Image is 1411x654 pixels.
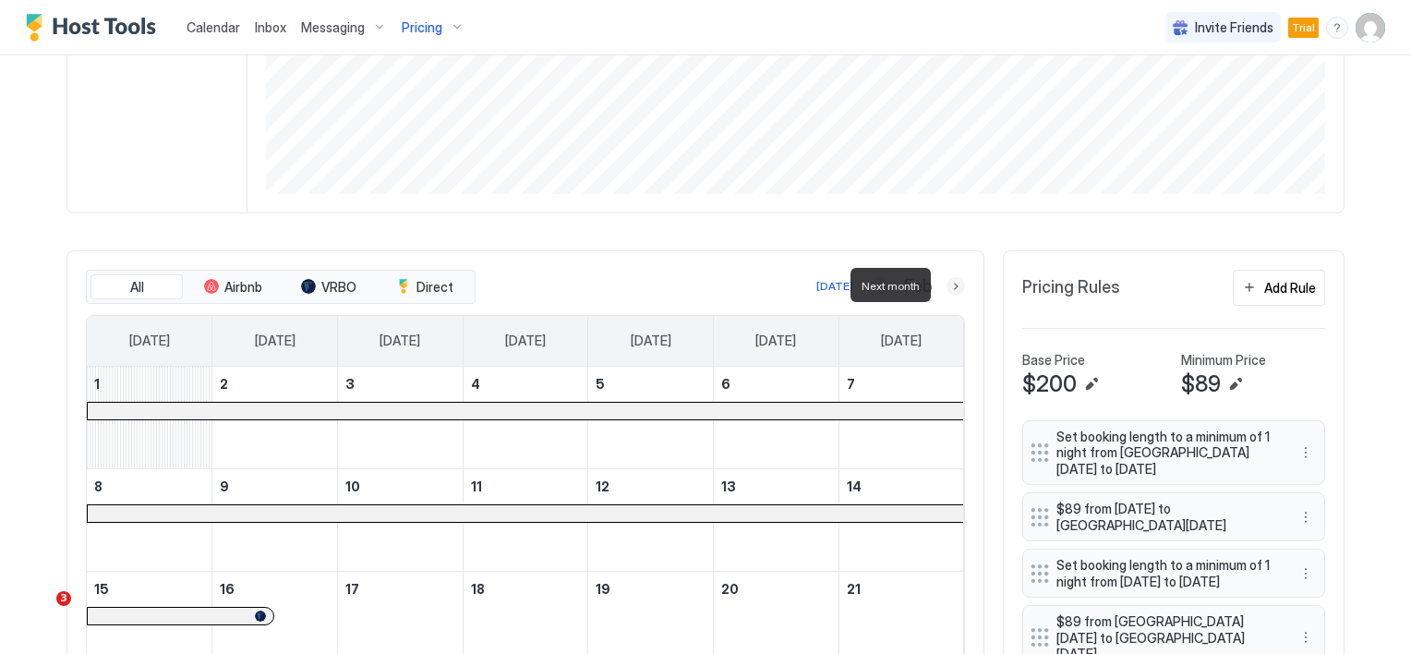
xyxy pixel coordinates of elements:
a: Tuesday [361,316,439,366]
span: 17 [345,581,359,597]
div: menu [1295,506,1317,528]
a: Thursday [612,316,690,366]
div: menu [1295,442,1317,464]
span: 16 [220,581,235,597]
a: February 21, 2026 [839,572,964,606]
span: $89 [1181,370,1221,398]
button: VRBO [283,274,375,300]
a: Saturday [862,316,940,366]
a: February 20, 2026 [714,572,838,606]
button: More options [1295,506,1317,528]
td: February 6, 2026 [714,367,839,469]
a: Monday [236,316,314,366]
span: Trial [1292,19,1315,36]
span: 21 [847,581,861,597]
a: Host Tools Logo [26,14,164,42]
a: February 15, 2026 [87,572,211,606]
a: February 9, 2026 [212,469,337,503]
button: Edit [1224,373,1247,395]
a: February 19, 2026 [588,572,713,606]
a: Calendar [187,18,240,37]
button: Edit [1080,373,1103,395]
button: [DATE] [814,275,856,297]
span: 7 [847,376,855,392]
span: $200 [1022,370,1077,398]
a: February 10, 2026 [338,469,463,503]
span: $89 from [DATE] to [GEOGRAPHIC_DATA][DATE] [1056,501,1276,533]
span: 19 [596,581,610,597]
a: February 4, 2026 [464,367,588,401]
span: 5 [596,376,605,392]
button: Airbnb [187,274,279,300]
span: 3 [345,376,355,392]
button: More options [1295,442,1317,464]
td: February 3, 2026 [337,367,463,469]
div: Add Rule [1264,278,1316,297]
a: February 3, 2026 [338,367,463,401]
button: All [90,274,183,300]
span: [DATE] [881,333,922,349]
span: Messaging [301,19,365,36]
button: Direct [379,274,471,300]
a: February 14, 2026 [839,469,964,503]
span: [DATE] [631,333,671,349]
span: Invite Friends [1195,19,1273,36]
span: 1 [94,376,100,392]
button: Add Rule [1233,270,1325,306]
a: February 8, 2026 [87,469,211,503]
span: 15 [94,581,109,597]
span: 3 [56,591,71,606]
a: February 6, 2026 [714,367,838,401]
a: February 1, 2026 [87,367,211,401]
td: February 8, 2026 [87,468,212,571]
span: Airbnb [224,279,262,296]
span: Pricing [402,19,442,36]
a: Sunday [111,316,188,366]
td: February 5, 2026 [588,367,714,469]
span: 8 [94,478,103,494]
span: Inbox [255,19,286,35]
span: 14 [847,478,862,494]
td: February 2, 2026 [212,367,338,469]
span: 9 [220,478,229,494]
td: February 13, 2026 [714,468,839,571]
td: February 12, 2026 [588,468,714,571]
span: [DATE] [255,333,295,349]
a: February 11, 2026 [464,469,588,503]
span: 18 [471,581,485,597]
span: 6 [721,376,730,392]
td: February 11, 2026 [463,468,588,571]
button: More options [1295,563,1317,585]
iframe: Intercom live chat [18,591,63,636]
td: February 10, 2026 [337,468,463,571]
span: Next month [862,279,920,293]
td: February 4, 2026 [463,367,588,469]
a: February 18, 2026 [464,572,588,606]
a: February 17, 2026 [338,572,463,606]
span: Minimum Price [1181,352,1266,369]
a: Friday [737,316,814,366]
a: February 7, 2026 [839,367,964,401]
span: VRBO [321,279,356,296]
button: More options [1295,626,1317,648]
a: February 5, 2026 [588,367,713,401]
div: User profile [1356,13,1385,42]
span: 10 [345,478,360,494]
td: February 9, 2026 [212,468,338,571]
span: Direct [416,279,453,296]
span: 11 [471,478,482,494]
span: 12 [596,478,609,494]
span: Set booking length to a minimum of 1 night from [GEOGRAPHIC_DATA][DATE] to [DATE] [1056,429,1276,478]
div: menu [1326,17,1348,39]
div: menu [1295,563,1317,585]
a: Inbox [255,18,286,37]
a: February 2, 2026 [212,367,337,401]
button: Next month [947,277,965,296]
td: February 14, 2026 [838,468,964,571]
td: February 1, 2026 [87,367,212,469]
span: 4 [471,376,480,392]
span: Calendar [187,19,240,35]
span: 20 [721,581,739,597]
span: [DATE] [755,333,796,349]
span: 2 [220,376,228,392]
